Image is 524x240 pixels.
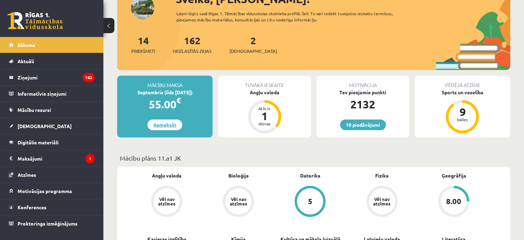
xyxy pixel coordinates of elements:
i: 162 [83,73,95,82]
span: Aktuāli [18,58,34,64]
span: Proktoringa izmēģinājums [18,220,78,227]
div: Vēl nav atzīmes [372,197,392,206]
a: Maksājumi1 [9,151,95,166]
div: Vēl nav atzīmes [157,197,176,206]
a: Rīgas 1. Tālmācības vidusskola [8,12,63,29]
a: Vēl nav atzīmes [131,186,203,218]
a: 162Neizlasītās ziņas [173,34,212,55]
span: Neizlasītās ziņas [173,48,212,55]
span: Priekšmeti [131,48,155,55]
a: Aktuāli [9,53,95,69]
a: Datorika [300,172,320,179]
div: Angļu valoda [218,89,311,96]
div: 5 [308,198,312,205]
span: Atzīmes [18,172,36,178]
div: 8.00 [446,198,461,205]
div: Laipni lūgts savā Rīgas 1. Tālmācības vidusskolas skolnieka profilā. Šeit Tu vari redzēt tuvojošo... [176,10,412,23]
a: Informatīvie ziņojumi [9,86,95,102]
span: € [176,95,181,105]
div: 9 [452,106,473,117]
a: Vēl nav atzīmes [203,186,274,218]
legend: Informatīvie ziņojumi [18,86,95,102]
a: Angļu valoda Atlicis 1 dienas [218,89,311,134]
a: 14Priekšmeti [131,34,155,55]
div: 2132 [317,96,409,113]
a: Digitālie materiāli [9,134,95,150]
div: Septembris (līdz [DATE]) [117,89,213,96]
a: Ģeogrāfija [441,172,466,179]
div: Mācību maksa [117,76,213,89]
a: Ziņojumi162 [9,69,95,85]
div: Sports un veselība [415,89,510,96]
div: Tuvākā ieskaite [218,76,311,89]
span: [DEMOGRAPHIC_DATA] [18,123,72,129]
a: 10 piedāvājumi [340,119,386,130]
legend: Maksājumi [18,151,95,166]
a: Sports un veselība 9 balles [415,89,510,134]
a: Sākums [9,37,95,53]
div: Motivācija [317,76,409,89]
div: 1 [254,111,275,122]
div: Vēl nav atzīmes [229,197,248,206]
a: 8.00 [418,186,490,218]
div: Pēdējā atzīme [415,76,510,89]
span: [DEMOGRAPHIC_DATA] [229,48,277,55]
span: Digitālie materiāli [18,139,59,145]
span: Motivācijas programma [18,188,72,194]
legend: Ziņojumi [18,69,95,85]
div: 55.00 [117,96,213,113]
div: Atlicis [254,106,275,111]
a: Proktoringa izmēģinājums [9,215,95,231]
div: dienas [254,122,275,126]
a: 2[DEMOGRAPHIC_DATA] [229,34,277,55]
i: 1 [85,154,95,163]
a: Fizika [375,172,389,179]
a: Atzīmes [9,167,95,183]
div: balles [452,117,473,122]
a: Konferences [9,199,95,215]
a: Apmaksāt [147,119,182,130]
span: Mācību resursi [18,107,51,113]
a: Angļu valoda [152,172,182,179]
a: Motivācijas programma [9,183,95,199]
a: Bioloģija [228,172,249,179]
a: [DEMOGRAPHIC_DATA] [9,118,95,134]
a: 5 [274,186,346,218]
span: Konferences [18,204,47,210]
span: Sākums [18,42,35,48]
p: Mācību plāns 11.a1 JK [120,153,507,163]
a: Mācību resursi [9,102,95,118]
a: Vēl nav atzīmes [346,186,418,218]
div: Tev pieejamie punkti [317,89,409,96]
